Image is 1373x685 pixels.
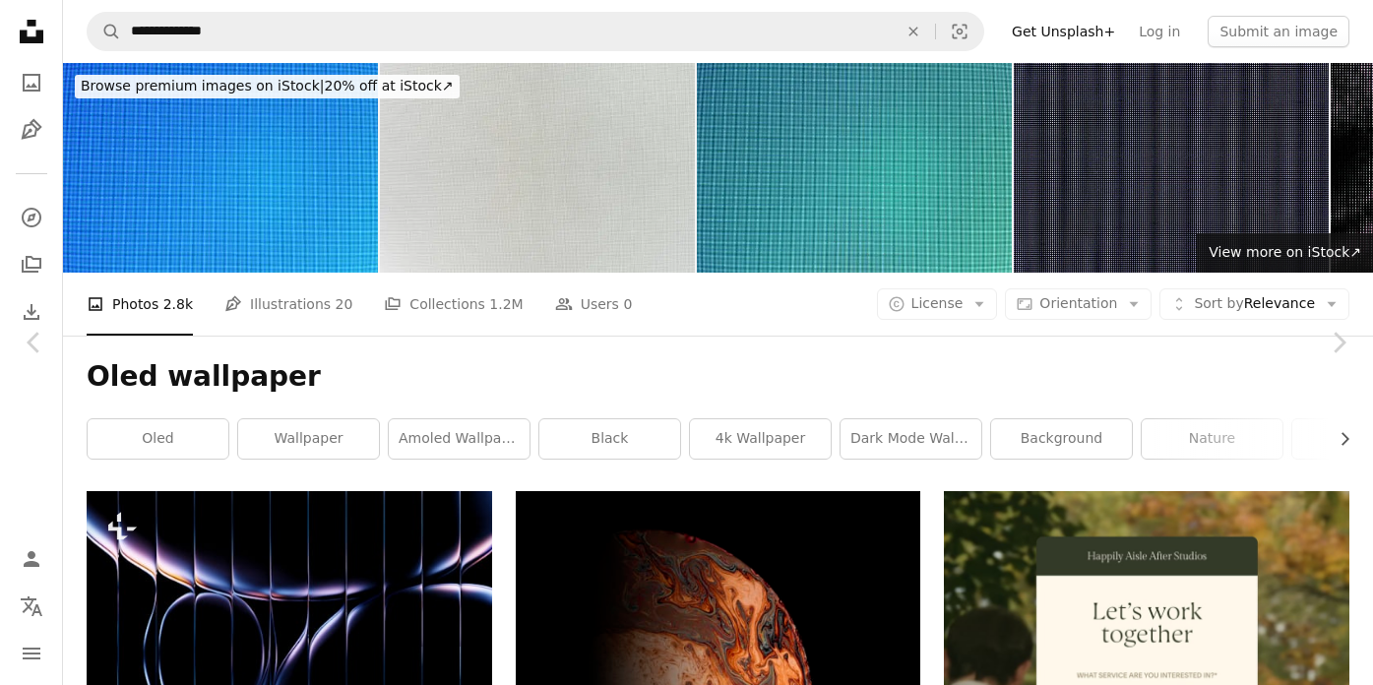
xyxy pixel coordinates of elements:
[1197,233,1373,273] a: View more on iStock↗
[384,273,523,336] a: Collections 1.2M
[555,273,633,336] a: Users 0
[1142,419,1282,459] a: nature
[841,419,981,459] a: dark mode wallpaper
[63,63,378,273] img: Macro photography of a colorful OLED display.
[1209,244,1361,260] span: View more on iStock ↗
[88,419,228,459] a: oled
[12,245,51,284] a: Collections
[1208,16,1349,47] button: Submit an image
[87,617,492,635] a: a black background with lines and circles
[12,539,51,579] a: Log in / Sign up
[87,359,1349,395] h1: Oled wallpaper
[911,295,964,311] span: License
[936,13,983,50] button: Visual search
[697,63,1012,273] img: Macro photography of a color OLED display.
[336,293,353,315] span: 20
[892,13,935,50] button: Clear
[1194,294,1315,314] span: Relevance
[1194,295,1243,311] span: Sort by
[238,419,379,459] a: wallpaper
[63,63,471,110] a: Browse premium images on iStock|20% off at iStock↗
[224,273,352,336] a: Illustrations 20
[489,293,523,315] span: 1.2M
[1159,288,1349,320] button: Sort byRelevance
[877,288,998,320] button: License
[1005,288,1152,320] button: Orientation
[991,419,1132,459] a: background
[12,198,51,237] a: Explore
[1127,16,1192,47] a: Log in
[1000,16,1127,47] a: Get Unsplash+
[12,110,51,150] a: Illustrations
[81,78,324,93] span: Browse premium images on iStock |
[12,587,51,626] button: Language
[75,75,460,98] div: 20% off at iStock ↗
[1304,248,1373,437] a: Next
[380,63,695,273] img: Macro photo of detailed of OLED monitor.
[87,12,984,51] form: Find visuals sitewide
[1039,295,1117,311] span: Orientation
[389,419,530,459] a: amoled wallpaper
[12,634,51,673] button: Menu
[539,419,680,459] a: black
[623,293,632,315] span: 0
[690,419,831,459] a: 4k wallpaper
[12,63,51,102] a: Photos
[88,13,121,50] button: Search Unsplash
[1327,419,1349,459] button: scroll list to the right
[1014,63,1329,273] img: Macro photo of detailed of OLED monitor.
